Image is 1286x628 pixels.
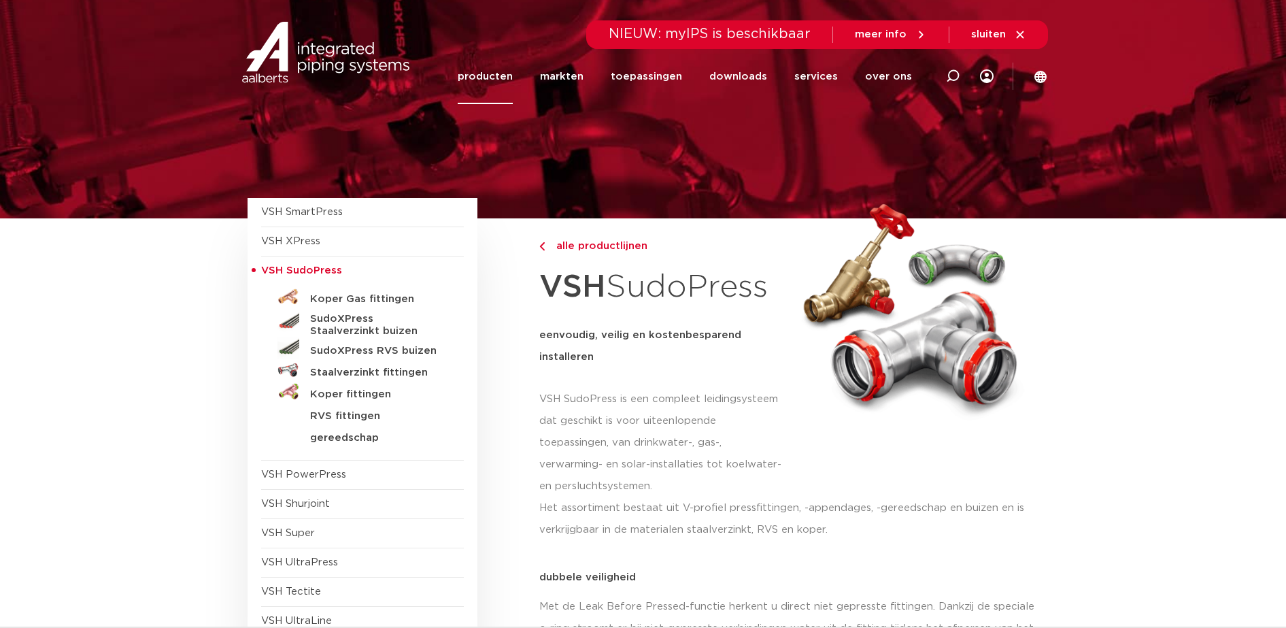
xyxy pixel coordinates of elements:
[261,528,315,538] a: VSH Super
[261,337,464,359] a: SudoXPress RVS buizen
[971,29,1026,41] a: sluiten
[310,293,445,305] h5: Koper Gas fittingen
[310,367,445,379] h5: Staalverzinkt fittingen
[310,389,445,401] h5: Koper fittingen
[609,27,811,41] span: NIEUW: myIPS is beschikbaar
[261,499,330,509] a: VSH Shurjoint
[611,49,682,104] a: toepassingen
[310,432,445,444] h5: gereedschap
[261,403,464,425] a: RVS fittingen
[540,49,583,104] a: markten
[539,497,1039,541] p: Het assortiment bestaat uit V-profiel pressfittingen, -appendages, -gereedschap en buizen en is v...
[855,29,927,41] a: meer info
[539,261,785,314] h1: SudoPress
[310,410,445,423] h5: RVS fittingen
[709,49,767,104] a: downloads
[855,29,907,39] span: meer info
[261,359,464,381] a: Staalverzinkt fittingen
[539,572,1039,582] p: dubbele veiligheid
[261,286,464,308] a: Koper Gas fittingen
[261,308,464,337] a: SudoXPress Staalverzinkt buizen
[458,49,912,104] nav: Menu
[261,586,321,597] a: VSH Tectite
[261,616,332,626] a: VSH UltraLine
[980,49,994,104] div: my IPS
[458,49,513,104] a: producten
[310,313,445,337] h5: SudoXPress Staalverzinkt buizen
[261,469,346,480] a: VSH PowerPress
[261,557,338,567] a: VSH UltraPress
[261,207,343,217] a: VSH SmartPress
[261,236,320,246] a: VSH XPress
[261,265,342,276] span: VSH SudoPress
[539,330,741,362] strong: eenvoudig, veilig en kostenbesparend installeren
[971,29,1006,39] span: sluiten
[548,241,647,251] span: alle productlijnen
[865,49,912,104] a: over ons
[539,389,785,497] p: VSH SudoPress is een compleet leidingsysteem dat geschikt is voor uiteenlopende toepassingen, van...
[539,238,785,254] a: alle productlijnen
[261,425,464,446] a: gereedschap
[261,381,464,403] a: Koper fittingen
[539,242,545,251] img: chevron-right.svg
[310,345,445,357] h5: SudoXPress RVS buizen
[794,49,838,104] a: services
[539,271,606,303] strong: VSH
